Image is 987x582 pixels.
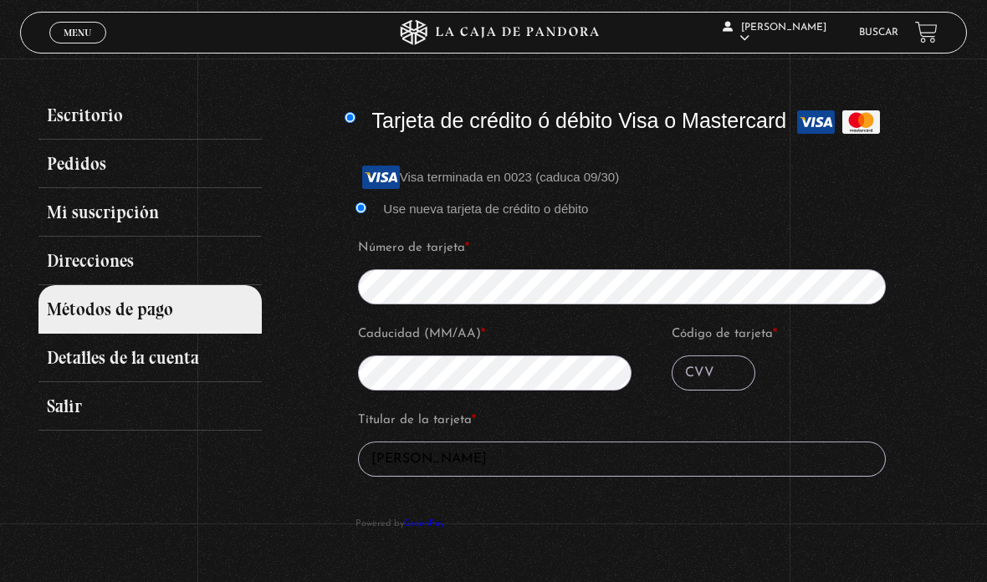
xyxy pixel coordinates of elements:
span: Cerrar [59,42,98,54]
span: [PERSON_NAME] [723,23,826,43]
a: Métodos de pago [38,285,261,334]
a: Detalles de la cuenta [38,334,261,382]
a: Salir [38,382,261,431]
span: Menu [64,28,91,38]
label: Caducidad (MM/AA) [358,322,631,347]
a: Buscar [859,28,898,38]
nav: Páginas de cuenta [38,91,317,431]
label: Código de tarjeta [672,322,944,347]
span: Powered by [355,509,947,532]
a: Pedidos [38,140,261,188]
label: Tarjeta de crédito ó débito Visa o Mastercard [372,109,880,132]
label: Titular de la tarjeta [358,408,886,433]
a: GreenPay [404,519,444,528]
input: Titular de la tarjeta [358,442,886,477]
a: Mi suscripción [38,188,261,237]
label: Use nueva tarjeta de crédito o débito [383,202,588,216]
a: View your shopping cart [915,21,938,43]
input: CVV [672,355,755,391]
label: Visa terminada en 0023 (caduca 09/30) [355,170,619,184]
a: Escritorio [38,91,261,140]
label: Número de tarjeta [358,236,886,261]
a: Direcciones [38,237,261,285]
